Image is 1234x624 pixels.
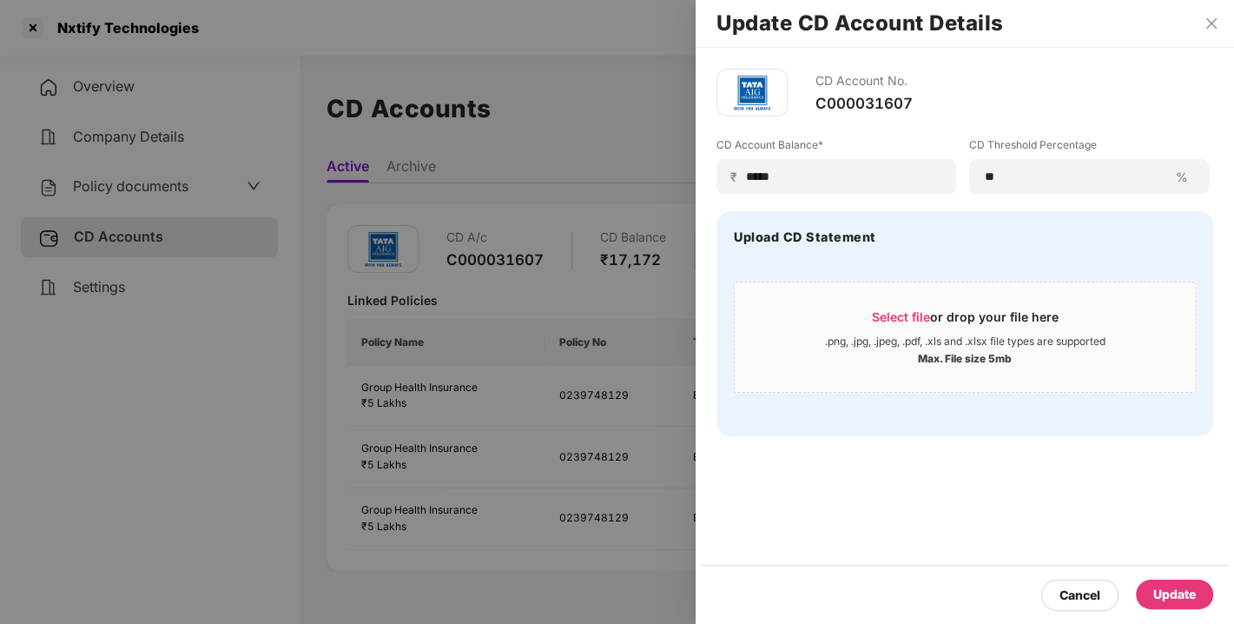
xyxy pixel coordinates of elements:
[1199,16,1224,31] button: Close
[1169,169,1195,185] span: %
[1059,586,1100,605] div: Cancel
[918,349,1012,366] div: Max. File size 5mb
[716,14,1213,33] h2: Update CD Account Details
[716,137,956,159] label: CD Account Balance*
[734,229,876,246] h4: Upload CD Statement
[730,169,744,185] span: ₹
[969,137,1209,159] label: CD Threshold Percentage
[872,309,1059,335] div: or drop your file here
[726,67,778,119] img: tatag.png
[735,295,1195,379] span: Select fileor drop your file here.png, .jpg, .jpeg, .pdf, .xls and .xlsx file types are supported...
[825,335,1105,349] div: .png, .jpg, .jpeg, .pdf, .xls and .xlsx file types are supported
[815,94,913,113] div: C000031607
[815,69,913,94] div: CD Account No.
[1204,17,1218,30] span: close
[1153,585,1196,604] div: Update
[872,309,930,324] span: Select file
